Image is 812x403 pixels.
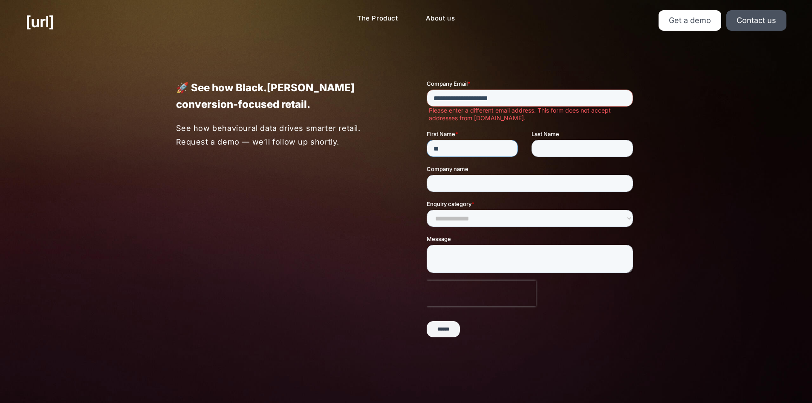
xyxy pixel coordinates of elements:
[176,79,386,113] p: 🚀 See how Black.[PERSON_NAME] conversion-focused retail.
[427,79,636,352] iframe: Form 1
[26,10,54,33] a: [URL]
[419,10,462,27] a: About us
[726,10,786,31] a: Contact us
[659,10,721,31] a: Get a demo
[350,10,405,27] a: The Product
[176,122,386,148] p: See how behavioural data drives smarter retail. Request a demo — we’ll follow up shortly.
